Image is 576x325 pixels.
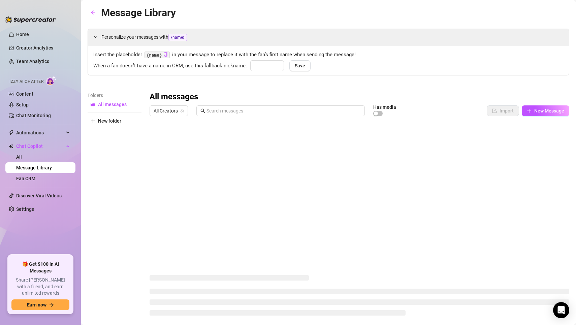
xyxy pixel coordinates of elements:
[163,52,168,57] span: copy
[93,35,97,39] span: expanded
[5,16,56,23] img: logo-BBDzfeDw.svg
[16,59,49,64] a: Team Analytics
[9,130,14,135] span: thunderbolt
[16,102,29,107] a: Setup
[101,5,176,21] article: Message Library
[11,261,69,274] span: 🎁 Get $100 in AI Messages
[88,29,569,45] div: Personalize your messages with{name}
[163,52,168,57] button: Click to Copy
[295,63,305,68] span: Save
[16,193,62,198] a: Discover Viral Videos
[553,302,569,318] div: Open Intercom Messenger
[180,109,184,113] span: team
[16,113,51,118] a: Chat Monitoring
[16,176,35,181] a: Fan CRM
[88,116,141,126] button: New folder
[11,277,69,297] span: Share [PERSON_NAME] with a friend, and earn unlimited rewards
[487,105,519,116] button: Import
[522,105,569,116] button: New Message
[91,102,95,107] span: folder-open
[16,32,29,37] a: Home
[154,106,184,116] span: All Creators
[49,302,54,307] span: arrow-right
[16,42,70,53] a: Creator Analytics
[289,60,311,71] button: Save
[527,108,532,113] span: plus
[150,92,198,102] h3: All messages
[93,51,564,59] span: Insert the placeholder in your message to replace it with the fan’s first name when sending the m...
[91,119,95,123] span: plus
[88,99,141,110] button: All messages
[16,165,52,170] a: Message Library
[98,118,121,124] span: New folder
[168,34,187,41] span: {name}
[206,107,361,115] input: Search messages
[200,108,205,113] span: search
[16,127,64,138] span: Automations
[16,154,22,160] a: All
[534,108,564,113] span: New Message
[9,144,13,149] img: Chat Copilot
[101,33,564,41] span: Personalize your messages with
[91,10,95,15] span: arrow-left
[9,78,43,85] span: Izzy AI Chatter
[16,206,34,212] a: Settings
[16,141,64,152] span: Chat Copilot
[93,62,247,70] span: When a fan doesn’t have a name in CRM, use this fallback nickname:
[98,102,127,107] span: All messages
[16,91,33,97] a: Content
[145,52,170,59] code: {name}
[27,302,46,307] span: Earn now
[46,76,57,86] img: AI Chatter
[11,299,69,310] button: Earn nowarrow-right
[88,92,141,99] article: Folders
[373,105,396,109] article: Has media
